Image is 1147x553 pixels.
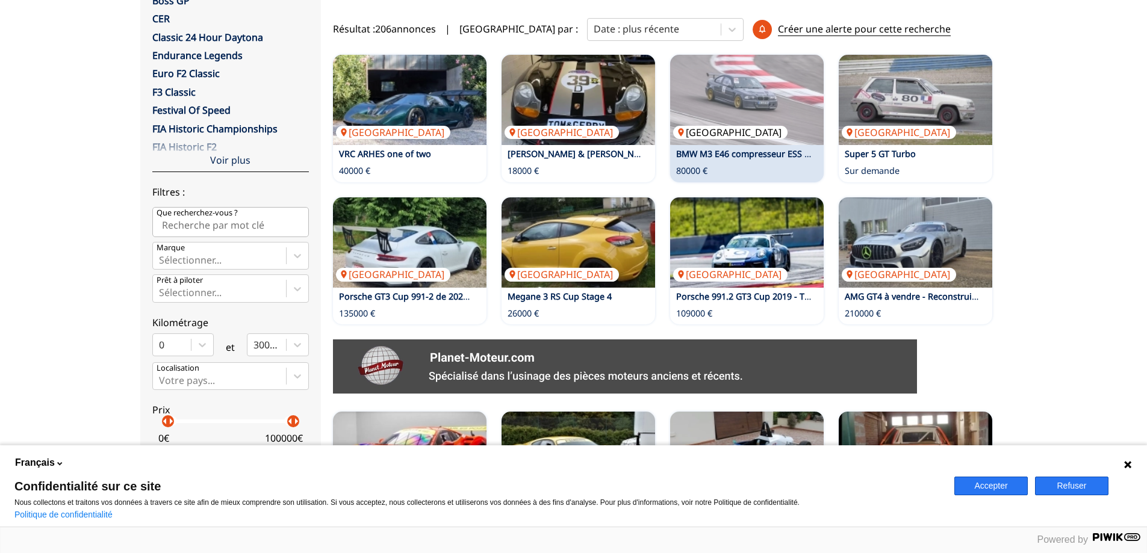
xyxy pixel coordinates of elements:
[839,197,992,288] a: AMG GT4 à vendre - Reconstruite en 09/2024 -[GEOGRAPHIC_DATA]
[839,55,992,145] a: Super 5 GT Turbo[GEOGRAPHIC_DATA]
[152,185,309,199] p: Filtres :
[152,85,196,99] a: F3 Classic
[152,131,309,171] div: Voir plus
[226,341,235,354] p: et
[339,307,375,320] p: 135000 €
[845,307,881,320] p: 210000 €
[670,55,824,145] a: BMW M3 E46 compresseur ESS 580 ap RACING nitron millway[GEOGRAPHIC_DATA]
[157,208,238,218] p: Que recherchez-vous ?
[502,197,655,288] img: Megane 3 RS Cup Stage 4
[15,456,55,469] span: Français
[339,148,431,159] a: VRC ARHES one of two
[152,207,309,237] input: Que recherchez-vous ?
[14,480,940,492] span: Confidentialité sur ce site
[676,291,937,302] a: Porsche 991.2 GT3 Cup 2019 - TVA déductible pour l'exportation
[778,22,951,36] p: Créer une alerte pour cette recherche
[954,477,1028,495] button: Accepter
[676,165,707,177] p: 80000 €
[253,339,256,350] input: 300000
[333,197,486,288] a: Porsche GT3 Cup 991-2 de 2020!!!![GEOGRAPHIC_DATA]
[164,414,178,428] p: arrow_right
[152,31,263,44] a: Classic 24 Hour Daytona
[505,268,619,281] p: [GEOGRAPHIC_DATA]
[159,339,161,350] input: 0
[670,55,824,145] img: BMW M3 E46 compresseur ESS 580 ap RACING nitron millway
[845,291,1032,302] a: AMG GT4 à vendre - Reconstruite en 09/2024 -
[158,414,172,428] p: arrow_left
[839,412,992,502] img: Clio 16S circuit
[14,498,940,507] p: Nous collectons et traitons vos données à travers ce site afin de mieux comprendre son utilisatio...
[157,363,199,374] p: Localisation
[502,55,655,145] a: Tom & Gerry 986S[GEOGRAPHIC_DATA]
[333,412,486,502] a: FERRARI 488 CHALLENGE[GEOGRAPHIC_DATA]
[839,197,992,288] img: AMG GT4 à vendre - Reconstruite en 09/2024 -
[508,165,539,177] p: 18000 €
[159,375,161,386] input: Votre pays...
[339,291,477,302] a: Porsche GT3 Cup 991-2 de 2020!!!!
[845,148,916,159] a: Super 5 GT Turbo
[333,55,486,145] a: VRC ARHES one of two[GEOGRAPHIC_DATA]
[508,148,677,159] a: [PERSON_NAME] & [PERSON_NAME] 986S
[159,287,161,298] input: Prêt à piloterSélectionner...
[339,165,370,177] p: 40000 €
[333,197,486,288] img: Porsche GT3 Cup 991-2 de 2020!!!!
[336,126,450,139] p: [GEOGRAPHIC_DATA]
[508,307,539,320] p: 26000 €
[842,268,956,281] p: [GEOGRAPHIC_DATA]
[676,307,712,320] p: 109000 €
[676,148,927,159] a: BMW M3 E46 compresseur ESS 580 ap RACING nitron millway
[842,126,956,139] p: [GEOGRAPHIC_DATA]
[157,243,185,253] p: Marque
[845,165,900,177] p: Sur demande
[502,197,655,288] a: Megane 3 RS Cup Stage 4[GEOGRAPHIC_DATA]
[265,431,303,445] p: 100000 €
[159,255,161,265] input: MarqueSélectionner...
[1037,534,1089,545] span: Powered by
[1035,477,1108,495] button: Refuser
[152,103,231,117] a: Festival Of Speed
[445,22,450,36] span: |
[459,22,578,36] p: [GEOGRAPHIC_DATA] par :
[505,126,619,139] p: [GEOGRAPHIC_DATA]
[152,12,170,25] a: CER
[152,67,220,80] a: Euro F2 Classic
[333,55,486,145] img: VRC ARHES one of two
[502,412,655,502] img: Ferrari 360 Challenge V8 3.6 400 ch F1 Passeport FFSA
[333,412,486,502] img: FERRARI 488 CHALLENGE
[289,414,303,428] p: arrow_right
[670,412,824,502] a: Cavallini Formula Junior modèle F02 007[GEOGRAPHIC_DATA]
[839,55,992,145] img: Super 5 GT Turbo
[336,268,450,281] p: [GEOGRAPHIC_DATA]
[670,197,824,288] a: Porsche 991.2 GT3 Cup 2019 - TVA déductible pour l'exportation[GEOGRAPHIC_DATA]
[152,49,243,62] a: Endurance Legends
[157,275,203,286] p: Prêt à piloter
[14,510,113,519] a: Politique de confidentialité
[502,55,655,145] img: Tom & Gerry 986S
[670,412,824,502] img: Cavallini Formula Junior modèle F02 007
[152,122,278,135] a: FIA Historic Championships
[333,22,436,36] span: Résultat : 206 annonces
[673,268,788,281] p: [GEOGRAPHIC_DATA]
[283,414,297,428] p: arrow_left
[508,291,612,302] a: Megane 3 RS Cup Stage 4
[152,403,309,416] p: Prix
[158,431,169,445] p: 0 €
[839,412,992,502] a: Clio 16S circuit[GEOGRAPHIC_DATA]
[670,197,824,288] img: Porsche 991.2 GT3 Cup 2019 - TVA déductible pour l'exportation
[502,412,655,502] a: Ferrari 360 Challenge V8 3.6 400 ch F1 Passeport FFSA[GEOGRAPHIC_DATA]
[152,316,309,329] p: Kilométrage
[673,126,788,139] p: [GEOGRAPHIC_DATA]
